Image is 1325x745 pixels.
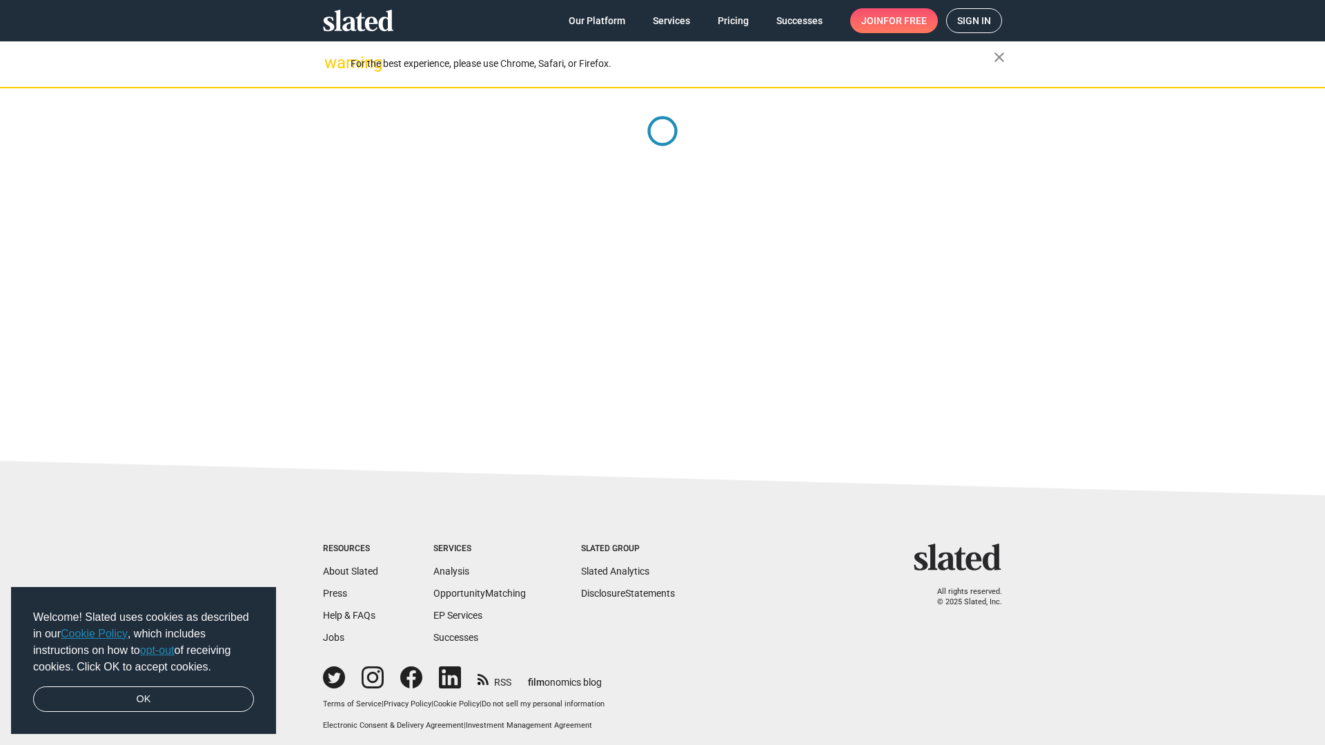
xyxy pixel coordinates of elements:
[883,8,927,33] span: for free
[433,544,526,555] div: Services
[433,610,482,621] a: EP Services
[991,49,1008,66] mat-icon: close
[581,588,675,599] a: DisclosureStatements
[718,8,749,33] span: Pricing
[464,721,466,730] span: |
[558,8,636,33] a: Our Platform
[382,699,384,708] span: |
[33,609,254,675] span: Welcome! Slated uses cookies as described in our , which includes instructions on how to of recei...
[351,54,994,73] div: For the best experience, please use Chrome, Safari, or Firefox.
[466,721,592,730] a: Investment Management Agreement
[323,610,375,621] a: Help & FAQs
[384,699,431,708] a: Privacy Policy
[140,644,175,656] a: opt-out
[11,587,276,735] div: cookieconsent
[528,677,544,688] span: film
[861,8,927,33] span: Join
[707,8,760,33] a: Pricing
[482,699,605,710] button: Do not sell my personal information
[323,544,378,555] div: Resources
[433,632,478,643] a: Successes
[776,8,823,33] span: Successes
[323,699,382,708] a: Terms of Service
[923,587,1002,607] p: All rights reserved. © 2025 Slated, Inc.
[323,632,344,643] a: Jobs
[433,699,480,708] a: Cookie Policy
[850,8,938,33] a: Joinfor free
[431,699,433,708] span: |
[642,8,701,33] a: Services
[433,566,469,577] a: Analysis
[569,8,625,33] span: Our Platform
[581,544,675,555] div: Slated Group
[946,8,1002,33] a: Sign in
[480,699,482,708] span: |
[33,686,254,713] a: dismiss cookie message
[478,668,511,689] a: RSS
[653,8,690,33] span: Services
[323,566,378,577] a: About Slated
[323,588,347,599] a: Press
[765,8,834,33] a: Successes
[581,566,649,577] a: Slated Analytics
[957,9,991,32] span: Sign in
[528,665,602,689] a: filmonomics blog
[61,628,128,639] a: Cookie Policy
[433,588,526,599] a: OpportunityMatching
[324,54,341,71] mat-icon: warning
[323,721,464,730] a: Electronic Consent & Delivery Agreement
